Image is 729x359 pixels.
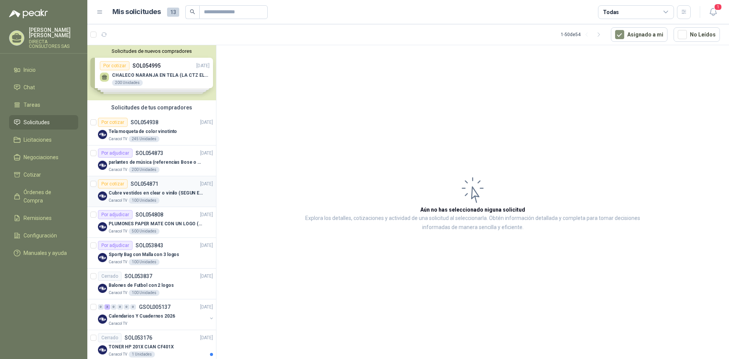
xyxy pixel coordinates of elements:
[200,180,213,188] p: [DATE]
[129,136,159,142] div: 245 Unidades
[9,150,78,164] a: Negociaciones
[129,290,159,296] div: 100 Unidades
[131,181,158,187] p: SOL054871
[9,9,48,18] img: Logo peakr
[98,304,104,310] div: 0
[200,119,213,126] p: [DATE]
[24,188,71,205] span: Órdenes de Compra
[24,214,52,222] span: Remisiones
[98,302,215,327] a: 0 3 0 0 0 0 GSOL005137[DATE] Company LogoCalendarios Y Cuadernos 2026Caracol TV
[98,210,133,219] div: Por adjudicar
[167,8,179,17] span: 13
[24,231,57,240] span: Configuración
[111,304,117,310] div: 0
[87,100,216,115] div: Solicitudes de tus compradores
[109,159,203,166] p: parlantes de música (referencias Bose o Alexa) CON MARCACION 1 LOGO (Mas datos en el adjunto)
[125,335,152,340] p: SOL053176
[420,206,525,214] h3: Aún no has seleccionado niguna solicitud
[200,304,213,311] p: [DATE]
[109,198,127,204] p: Caracol TV
[109,351,127,357] p: Caracol TV
[98,118,128,127] div: Por cotizar
[109,313,175,320] p: Calendarios Y Cuadernos 2026
[136,212,163,217] p: SOL054808
[90,48,213,54] button: Solicitudes de nuevos compradores
[24,136,52,144] span: Licitaciones
[129,228,159,234] div: 500 Unidades
[87,45,216,100] div: Solicitudes de nuevos compradoresPor cotizarSOL054995[DATE] CHALECO NARANJA EN TELA (LA CTZ ELEGI...
[98,130,107,139] img: Company Logo
[98,333,121,342] div: Cerrado
[98,284,107,293] img: Company Logo
[9,211,78,225] a: Remisiones
[24,171,41,179] span: Cotizar
[109,290,127,296] p: Caracol TV
[112,6,161,17] h1: Mis solicitudes
[714,3,722,11] span: 1
[109,251,179,258] p: Sporty Bag con Malla con 3 logos
[200,211,213,218] p: [DATE]
[109,136,127,142] p: Caracol TV
[139,304,170,310] p: GSOL005137
[24,101,40,109] span: Tareas
[9,246,78,260] a: Manuales y ayuda
[9,185,78,208] a: Órdenes de Compra
[9,98,78,112] a: Tareas
[29,40,78,49] p: DIRECTA CONSULTORES SAS
[292,214,653,232] p: Explora los detalles, cotizaciones y actividad de una solicitud al seleccionarla. Obtén informaci...
[200,150,213,157] p: [DATE]
[125,274,152,279] p: SOL053837
[674,27,720,42] button: No Leídos
[87,207,216,238] a: Por adjudicarSOL054808[DATE] Company LogoPLUMONES PAPER MATE CON UN LOGO (SEGUN REF.ADJUNTA)Carac...
[24,249,67,257] span: Manuales y ayuda
[129,167,159,173] div: 200 Unidades
[129,198,159,204] div: 100 Unidades
[24,118,50,127] span: Solicitudes
[200,334,213,342] p: [DATE]
[109,259,127,265] p: Caracol TV
[9,168,78,182] a: Cotizar
[104,304,110,310] div: 3
[98,345,107,354] img: Company Logo
[190,9,195,14] span: search
[87,269,216,299] a: CerradoSOL053837[DATE] Company LogoBalones de Futbol con 2 logosCaracol TV100 Unidades
[603,8,619,16] div: Todas
[87,238,216,269] a: Por adjudicarSOL053843[DATE] Company LogoSporty Bag con Malla con 3 logosCaracol TV100 Unidades
[130,304,136,310] div: 0
[9,228,78,243] a: Configuración
[200,242,213,249] p: [DATE]
[9,115,78,130] a: Solicitudes
[98,222,107,231] img: Company Logo
[29,27,78,38] p: [PERSON_NAME] [PERSON_NAME]
[109,343,174,351] p: TONER HP 201X CIAN CF401X
[611,27,667,42] button: Asignado a mi
[24,66,36,74] span: Inicio
[109,190,203,197] p: Cubre vestidos en clear o vinilo (SEGUN ESPECIFICACIONES DEL ADJUNTO)
[98,179,128,188] div: Por cotizar
[9,80,78,95] a: Chat
[98,315,107,324] img: Company Logo
[87,176,216,207] a: Por cotizarSOL054871[DATE] Company LogoCubre vestidos en clear o vinilo (SEGUN ESPECIFICACIONES D...
[109,228,127,234] p: Caracol TV
[98,191,107,201] img: Company Logo
[109,282,174,289] p: Balones de Futbol con 2 logos
[98,161,107,170] img: Company Logo
[129,259,159,265] div: 100 Unidades
[87,115,216,145] a: Por cotizarSOL054938[DATE] Company LogoTela moqueta de color vinotintoCaracol TV245 Unidades
[98,253,107,262] img: Company Logo
[131,120,158,125] p: SOL054938
[109,321,127,327] p: Caracol TV
[109,128,177,135] p: Tela moqueta de color vinotinto
[87,145,216,176] a: Por adjudicarSOL054873[DATE] Company Logoparlantes de música (referencias Bose o Alexa) CON MARCA...
[24,83,35,92] span: Chat
[561,28,605,41] div: 1 - 50 de 54
[136,150,163,156] p: SOL054873
[9,63,78,77] a: Inicio
[9,133,78,147] a: Licitaciones
[109,220,203,228] p: PLUMONES PAPER MATE CON UN LOGO (SEGUN REF.ADJUNTA)
[200,273,213,280] p: [DATE]
[98,272,121,281] div: Cerrado
[124,304,129,310] div: 0
[109,167,127,173] p: Caracol TV
[706,5,720,19] button: 1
